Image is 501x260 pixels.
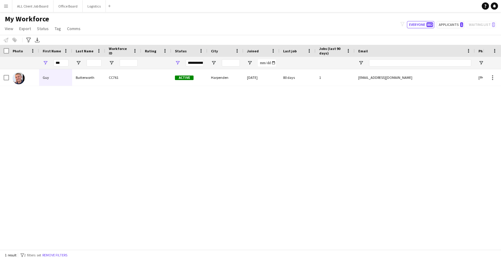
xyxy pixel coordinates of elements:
img: Guy Butterworth [13,72,25,84]
button: Everyone882 [407,21,434,28]
button: Remove filters [41,252,69,258]
div: Butterworth [72,69,105,86]
input: City Filter Input [222,59,240,67]
span: Active [175,76,194,80]
button: Open Filter Menu [76,60,81,66]
app-action-btn: Export XLSX [34,36,41,44]
a: Tag [52,25,63,32]
div: [DATE] [243,69,280,86]
span: First Name [43,49,61,53]
span: City [211,49,218,53]
span: Last Name [76,49,93,53]
a: View [2,25,16,32]
input: Workforce ID Filter Input [120,59,138,67]
span: Last job [283,49,297,53]
span: Tag [55,26,61,31]
input: Email Filter Input [369,59,471,67]
span: Photo [13,49,23,53]
span: Phone [478,49,489,53]
span: My Workforce [5,14,49,23]
span: 2 filters set [24,253,41,257]
div: [EMAIL_ADDRESS][DOMAIN_NAME] [355,69,475,86]
span: Email [358,49,368,53]
button: Open Filter Menu [358,60,364,66]
div: Harpenden [207,69,243,86]
a: Comms [65,25,83,32]
button: Open Filter Menu [43,60,48,66]
button: Open Filter Menu [478,60,484,66]
span: 882 [426,22,433,27]
input: Joined Filter Input [258,59,276,67]
div: Guy [39,69,72,86]
a: Export [17,25,33,32]
span: Status [175,49,187,53]
span: Export [19,26,31,31]
button: Open Filter Menu [211,60,216,66]
button: Logistics [83,0,106,12]
input: Last Name Filter Input [87,59,102,67]
span: Workforce ID [109,46,130,55]
span: 1 [460,22,463,27]
span: Jobs (last 90 days) [319,46,344,55]
button: Open Filter Menu [109,60,114,66]
button: Open Filter Menu [247,60,252,66]
app-action-btn: Advanced filters [25,36,32,44]
div: CC761 [105,69,141,86]
div: 1 [316,69,355,86]
button: Applicants1 [437,21,464,28]
button: Open Filter Menu [175,60,180,66]
span: Rating [145,49,156,53]
a: Status [35,25,51,32]
div: 80 days [280,69,316,86]
span: Comms [67,26,81,31]
input: First Name Filter Input [53,59,69,67]
span: View [5,26,13,31]
span: Joined [247,49,259,53]
button: ALL Client Job Board [12,0,53,12]
span: Status [37,26,49,31]
button: Office Board [53,0,83,12]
